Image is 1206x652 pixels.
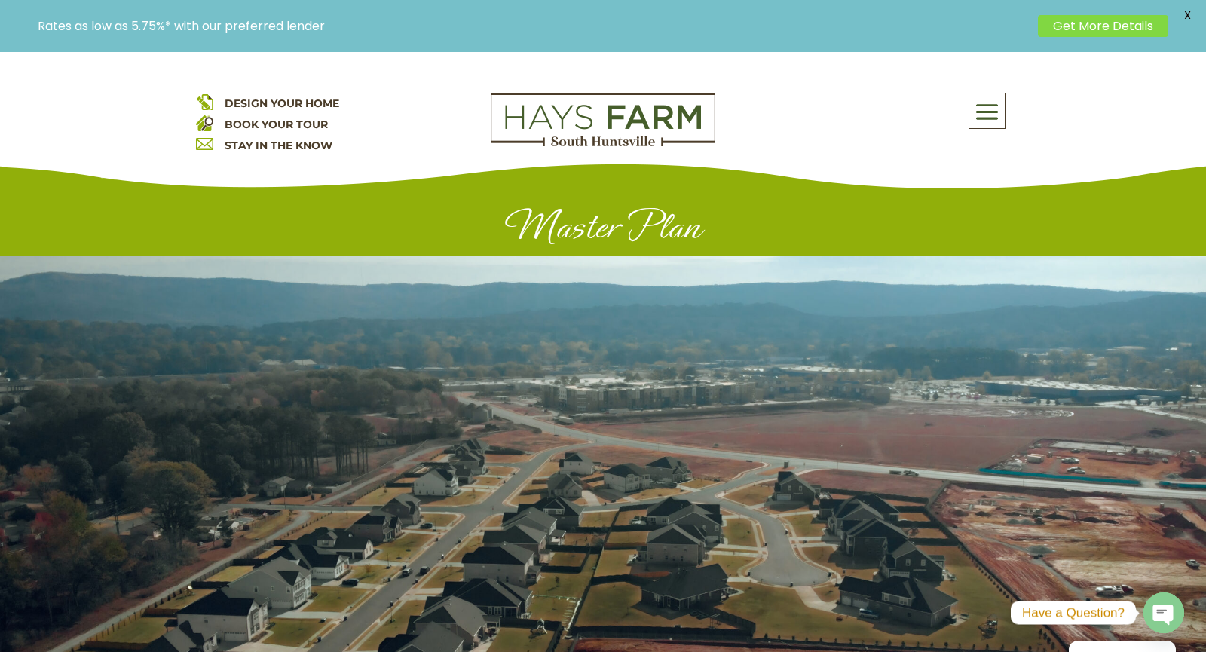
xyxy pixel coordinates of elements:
a: STAY IN THE KNOW [225,139,332,152]
p: Rates as low as 5.75%* with our preferred lender [38,19,1030,33]
span: X [1176,4,1198,26]
img: Logo [491,93,715,147]
a: hays farm homes huntsville development [491,136,715,150]
h1: Master Plan [196,204,1010,256]
img: book your home tour [196,114,213,131]
a: Get More Details [1038,15,1168,37]
a: BOOK YOUR TOUR [225,118,328,131]
img: design your home [196,93,213,110]
a: DESIGN YOUR HOME [225,96,339,110]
